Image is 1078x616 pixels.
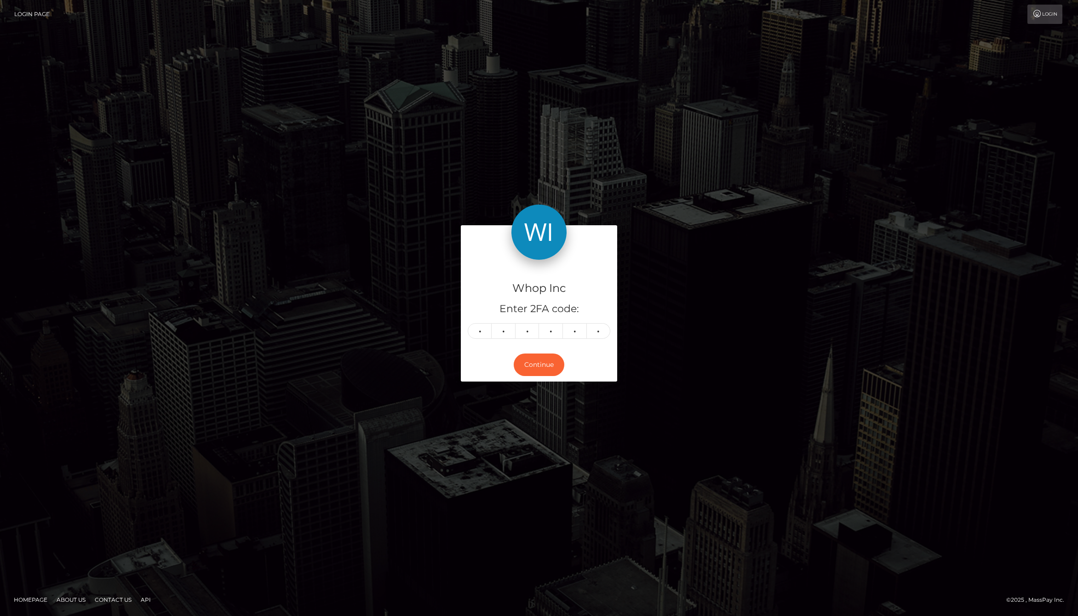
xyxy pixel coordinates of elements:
h4: Whop Inc [468,280,610,297]
img: Whop Inc [511,205,567,260]
a: Homepage [10,593,51,607]
a: Login [1027,5,1062,24]
a: About Us [53,593,89,607]
div: © 2025 , MassPay Inc. [1006,595,1071,605]
a: Login Page [14,5,50,24]
a: Contact Us [91,593,135,607]
button: Continue [514,354,564,376]
a: API [137,593,155,607]
h5: Enter 2FA code: [468,302,610,316]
